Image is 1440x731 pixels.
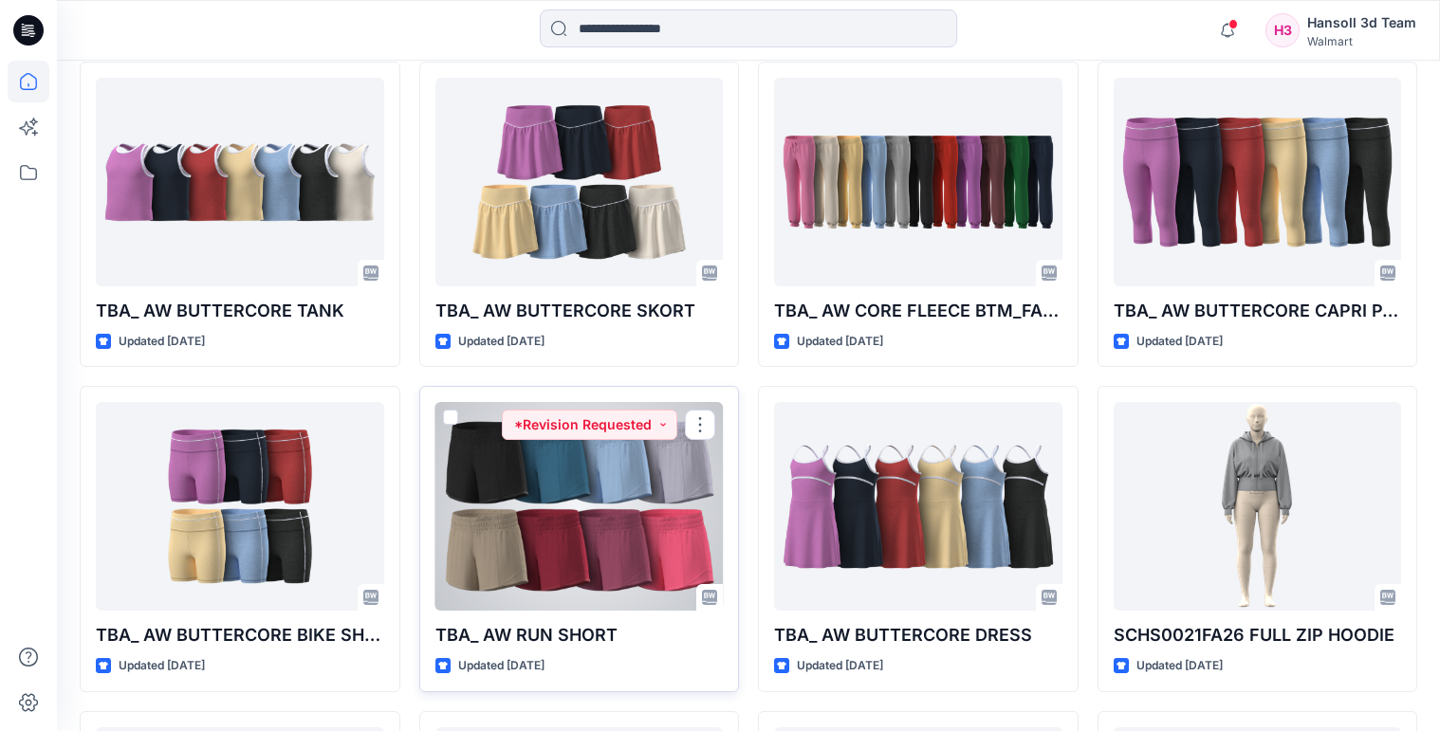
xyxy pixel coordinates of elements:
p: SCHS0021FA26 FULL ZIP HOODIE [1114,622,1402,649]
p: Updated [DATE] [1136,656,1223,676]
p: TBA_ AW CORE FLEECE BTM_FABRIC OPT(2) [774,298,1062,324]
p: TBA_ AW BUTTERCORE DRESS [774,622,1062,649]
div: Walmart [1307,34,1416,48]
a: TBA_ AW BUTTERCORE CAPRI PANTS [1114,78,1402,286]
p: TBA_ AW RUN SHORT [435,622,724,649]
a: TBA_ AW BUTTERCORE SKORT [435,78,724,286]
p: Updated [DATE] [1136,332,1223,352]
p: Updated [DATE] [119,656,205,676]
a: TBA_ AW RUN SHORT [435,402,724,611]
p: Updated [DATE] [797,332,883,352]
div: Hansoll 3d Team [1307,11,1416,34]
p: TBA_ AW BUTTERCORE BIKE SHORT_OPT1 [96,622,384,649]
div: H3 [1265,13,1300,47]
p: Updated [DATE] [458,332,545,352]
p: TBA_ AW BUTTERCORE TANK [96,298,384,324]
p: Updated [DATE] [797,656,883,676]
a: TBA_ AW BUTTERCORE TANK [96,78,384,286]
a: TBA_ AW BUTTERCORE DRESS [774,402,1062,611]
a: TBA_ AW CORE FLEECE BTM_FABRIC OPT(2) [774,78,1062,286]
p: TBA_ AW BUTTERCORE SKORT [435,298,724,324]
p: Updated [DATE] [119,332,205,352]
p: Updated [DATE] [458,656,545,676]
a: TBA_ AW BUTTERCORE BIKE SHORT_OPT1 [96,402,384,611]
a: SCHS0021FA26 FULL ZIP HOODIE [1114,402,1402,611]
p: TBA_ AW BUTTERCORE CAPRI PANTS [1114,298,1402,324]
